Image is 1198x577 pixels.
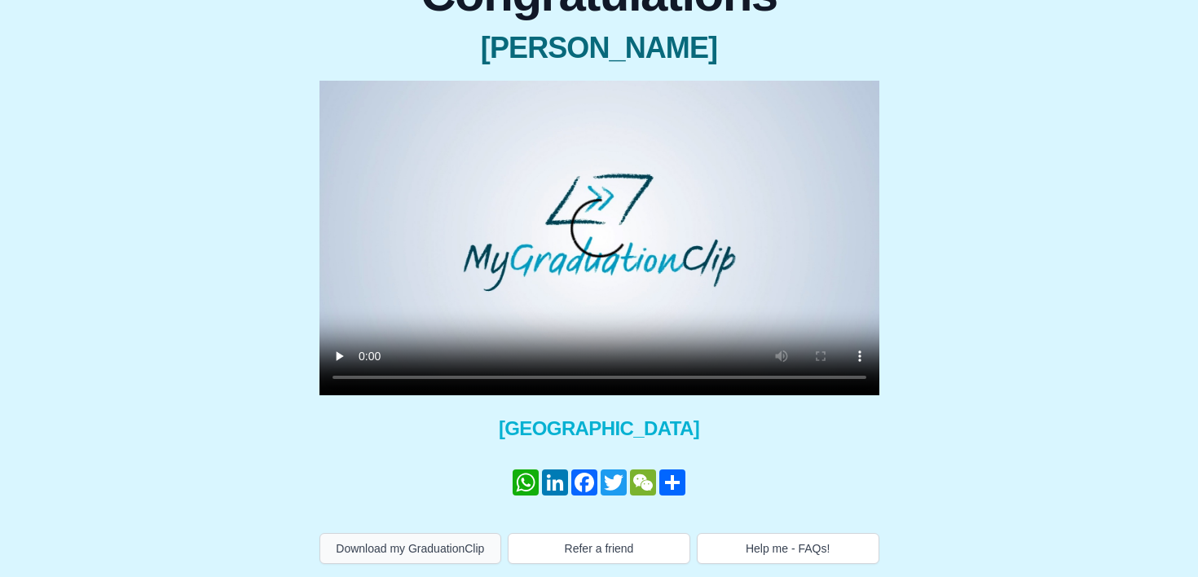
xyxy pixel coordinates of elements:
a: Twitter [599,469,628,496]
a: WeChat [628,469,658,496]
button: Download my GraduationClip [319,533,502,564]
span: [GEOGRAPHIC_DATA] [319,416,879,442]
a: Facebook [570,469,599,496]
a: WhatsApp [511,469,540,496]
button: Help me - FAQs! [697,533,879,564]
button: Refer a friend [508,533,690,564]
a: Share [658,469,687,496]
a: LinkedIn [540,469,570,496]
span: [PERSON_NAME] [319,32,879,64]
